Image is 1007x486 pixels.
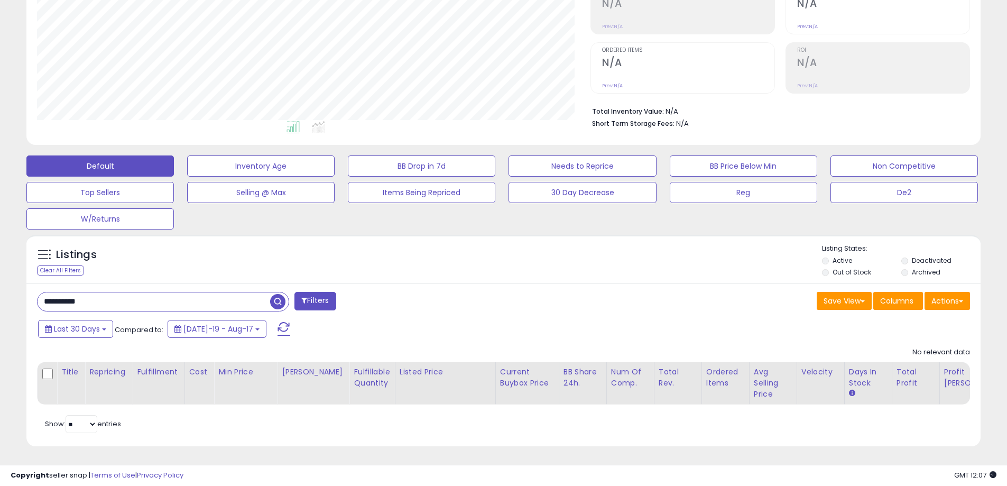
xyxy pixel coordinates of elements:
[830,155,978,177] button: Non Competitive
[509,182,656,203] button: 30 Day Decrease
[187,155,335,177] button: Inventory Age
[26,208,174,230] button: W/Returns
[897,366,935,389] div: Total Profit
[602,48,774,53] span: Ordered Items
[833,256,852,265] label: Active
[602,57,774,71] h2: N/A
[294,292,336,310] button: Filters
[400,366,491,378] div: Listed Price
[26,182,174,203] button: Top Sellers
[670,155,817,177] button: BB Price Below Min
[925,292,970,310] button: Actions
[912,268,940,277] label: Archived
[659,366,697,389] div: Total Rev.
[912,347,970,357] div: No relevant data
[822,244,981,254] p: Listing States:
[954,470,996,480] span: 2025-09-17 12:07 GMT
[187,182,335,203] button: Selling @ Max
[37,265,84,276] div: Clear All Filters
[56,247,97,262] h5: Listings
[944,366,1007,389] div: Profit [PERSON_NAME]
[61,366,80,378] div: Title
[218,366,273,378] div: Min Price
[676,118,689,129] span: N/A
[137,366,180,378] div: Fulfillment
[183,324,253,334] span: [DATE]-19 - Aug-17
[611,366,650,389] div: Num of Comp.
[500,366,555,389] div: Current Buybox Price
[348,182,495,203] button: Items Being Repriced
[54,324,100,334] span: Last 30 Days
[45,419,121,429] span: Show: entries
[282,366,345,378] div: [PERSON_NAME]
[602,82,623,89] small: Prev: N/A
[817,292,872,310] button: Save View
[168,320,266,338] button: [DATE]-19 - Aug-17
[592,104,962,117] li: N/A
[354,366,390,389] div: Fulfillable Quantity
[26,155,174,177] button: Default
[912,256,951,265] label: Deactivated
[670,182,817,203] button: Reg
[754,366,792,400] div: Avg Selling Price
[873,292,923,310] button: Columns
[880,296,913,306] span: Columns
[797,48,969,53] span: ROI
[706,366,745,389] div: Ordered Items
[38,320,113,338] button: Last 30 Days
[797,23,818,30] small: Prev: N/A
[90,470,135,480] a: Terms of Use
[592,107,664,116] b: Total Inventory Value:
[849,389,855,398] small: Days In Stock.
[137,470,183,480] a: Privacy Policy
[89,366,128,378] div: Repricing
[797,82,818,89] small: Prev: N/A
[189,366,210,378] div: Cost
[592,119,675,128] b: Short Term Storage Fees:
[348,155,495,177] button: BB Drop in 7d
[602,23,623,30] small: Prev: N/A
[830,182,978,203] button: De2
[797,57,969,71] h2: N/A
[115,325,163,335] span: Compared to:
[801,366,840,378] div: Velocity
[563,366,602,389] div: BB Share 24h.
[11,471,183,481] div: seller snap | |
[509,155,656,177] button: Needs to Reprice
[849,366,888,389] div: Days In Stock
[11,470,49,480] strong: Copyright
[833,268,871,277] label: Out of Stock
